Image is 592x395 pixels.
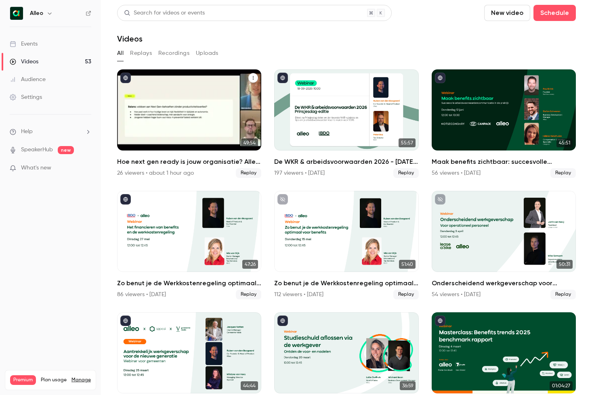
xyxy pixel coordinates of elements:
h1: Videos [117,34,143,44]
button: Schedule [533,5,576,21]
span: Replay [236,168,261,178]
button: All [117,47,124,60]
h2: Zo benut je de Werkkostenregeling optimaal voor benefits [274,278,418,288]
div: Videos [10,58,38,66]
button: published [120,73,131,83]
div: Events [10,40,38,48]
img: Alleo [10,7,23,20]
button: Uploads [196,47,218,60]
a: 49:54Hoe next gen ready is jouw organisatie? Alleo x The Recharge Club26 viewers • about 1 hour a... [117,69,261,178]
span: Replay [236,290,261,299]
div: Audience [10,75,46,84]
div: 54 viewers • [DATE] [432,291,481,299]
button: unpublished [435,194,445,205]
li: Maak benefits zichtbaar: succesvolle arbeidsvoorwaarden communicatie in de praktijk [432,69,576,178]
a: 47:26Zo benut je de Werkkostenregeling optimaal voor benefits86 viewers • [DATE]Replay [117,191,261,299]
h2: De WKR & arbeidsvoorwaarden 2026 - [DATE] editie [274,157,418,167]
li: Hoe next gen ready is jouw organisatie? Alleo x The Recharge Club [117,69,261,178]
h2: Hoe next gen ready is jouw organisatie? Alleo x The Recharge Club [117,157,261,167]
span: 36:59 [400,381,416,390]
li: help-dropdown-opener [10,127,91,136]
h2: Maak benefits zichtbaar: succesvolle arbeidsvoorwaarden communicatie in de praktijk [432,157,576,167]
a: SpeakerHub [21,146,53,154]
h6: Alleo [30,9,43,17]
span: Replay [393,168,419,178]
button: published [277,316,288,326]
button: published [120,194,131,205]
button: published [435,73,445,83]
span: 55:57 [399,138,416,147]
span: Replay [393,290,419,299]
button: published [277,73,288,83]
span: What's new [21,164,51,172]
h2: Zo benut je de Werkkostenregeling optimaal voor benefits [117,278,261,288]
div: 112 viewers • [DATE] [274,291,323,299]
span: 49:54 [241,138,258,147]
li: De WKR & arbeidsvoorwaarden 2026 - Prinsjesdag editie [274,69,418,178]
button: unpublished [277,194,288,205]
h2: Onderscheidend werkgeverschap voor operationeel personeel [432,278,576,288]
span: Plan usage [41,377,67,383]
li: Onderscheidend werkgeverschap voor operationeel personeel [432,191,576,299]
a: 51:40Zo benut je de Werkkostenregeling optimaal voor benefits112 viewers • [DATE]Replay [274,191,418,299]
div: Search for videos or events [124,9,205,17]
button: Recordings [158,47,189,60]
div: 86 viewers • [DATE] [117,291,166,299]
span: 45:51 [556,138,573,147]
li: Zo benut je de Werkkostenregeling optimaal voor benefits [274,191,418,299]
section: Videos [117,5,576,390]
a: Manage [71,377,91,383]
span: Replay [550,168,576,178]
button: published [435,316,445,326]
span: 44:44 [241,381,258,390]
div: Settings [10,93,42,101]
span: Premium [10,375,36,385]
iframe: Noticeable Trigger [82,165,91,172]
span: Help [21,127,33,136]
div: 56 viewers • [DATE] [432,169,481,177]
a: 45:51Maak benefits zichtbaar: succesvolle arbeidsvoorwaarden communicatie in de praktijk56 viewer... [432,69,576,178]
button: published [120,316,131,326]
button: Replays [130,47,152,60]
span: 47:26 [242,260,258,269]
span: 01:04:27 [550,381,573,390]
span: 50:31 [556,260,573,269]
div: 26 viewers • about 1 hour ago [117,169,194,177]
a: 55:57De WKR & arbeidsvoorwaarden 2026 - [DATE] editie197 viewers • [DATE]Replay [274,69,418,178]
div: 197 viewers • [DATE] [274,169,325,177]
span: 51:40 [399,260,416,269]
span: Replay [550,290,576,299]
li: Zo benut je de Werkkostenregeling optimaal voor benefits [117,191,261,299]
button: New video [484,5,530,21]
a: 50:31Onderscheidend werkgeverschap voor operationeel personeel54 viewers • [DATE]Replay [432,191,576,299]
span: new [58,146,74,154]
